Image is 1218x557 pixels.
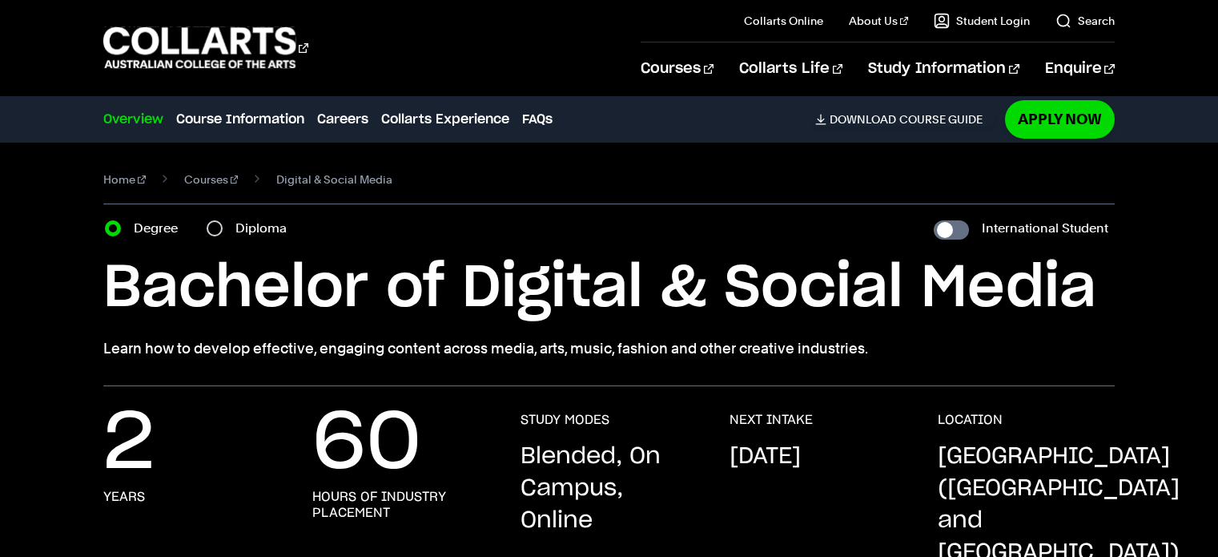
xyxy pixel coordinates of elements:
[730,441,801,473] p: [DATE]
[381,110,509,129] a: Collarts Experience
[134,217,187,240] label: Degree
[1055,13,1115,29] a: Search
[641,42,714,95] a: Courses
[276,168,392,191] span: Digital & Social Media
[521,412,609,428] h3: STUDY MODES
[849,13,908,29] a: About Us
[1045,42,1115,95] a: Enquire
[235,217,296,240] label: Diploma
[312,412,421,476] p: 60
[521,441,697,537] p: Blended, On Campus, Online
[103,412,155,476] p: 2
[522,110,553,129] a: FAQs
[982,217,1108,240] label: International Student
[317,110,368,129] a: Careers
[815,112,995,127] a: DownloadCourse Guide
[103,252,1114,325] h1: Bachelor of Digital & Social Media
[1005,100,1115,138] a: Apply Now
[312,489,488,521] h3: hours of industry placement
[103,489,145,505] h3: years
[830,112,896,127] span: Download
[103,337,1114,360] p: Learn how to develop effective, engaging content across media, arts, music, fashion and other cre...
[934,13,1030,29] a: Student Login
[739,42,842,95] a: Collarts Life
[744,13,823,29] a: Collarts Online
[868,42,1019,95] a: Study Information
[103,168,146,191] a: Home
[103,110,163,129] a: Overview
[730,412,813,428] h3: NEXT INTAKE
[184,168,239,191] a: Courses
[938,412,1003,428] h3: LOCATION
[103,25,308,71] div: Go to homepage
[176,110,304,129] a: Course Information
